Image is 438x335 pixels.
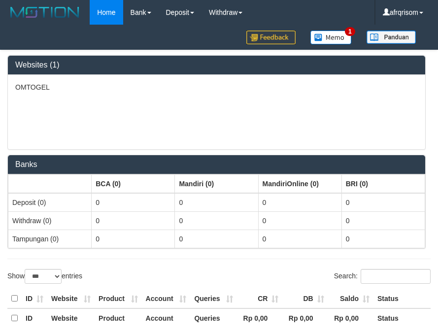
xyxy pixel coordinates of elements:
[8,230,92,248] td: Tampungan (0)
[175,193,258,212] td: 0
[341,211,425,230] td: 0
[303,25,359,50] a: 1
[7,269,82,284] label: Show entries
[258,193,341,212] td: 0
[373,308,431,328] th: Status
[142,289,191,308] th: Account
[367,31,416,44] img: panduan.png
[47,308,95,328] th: Website
[47,289,95,308] th: Website
[310,31,352,44] img: Button%20Memo.svg
[175,230,258,248] td: 0
[95,308,142,328] th: Product
[92,174,175,193] th: Group: activate to sort column ascending
[92,211,175,230] td: 0
[258,174,341,193] th: Group: activate to sort column ascending
[373,289,431,308] th: Status
[175,174,258,193] th: Group: activate to sort column ascending
[237,308,282,328] th: Rp 0,00
[341,174,425,193] th: Group: activate to sort column ascending
[328,308,373,328] th: Rp 0,00
[282,308,328,328] th: Rp 0,00
[345,27,355,36] span: 1
[361,269,431,284] input: Search:
[190,289,237,308] th: Queries
[8,193,92,212] td: Deposit (0)
[15,82,418,92] p: OMTOGEL
[7,5,82,20] img: MOTION_logo.png
[341,230,425,248] td: 0
[22,289,47,308] th: ID
[258,230,341,248] td: 0
[341,193,425,212] td: 0
[95,289,142,308] th: Product
[334,269,431,284] label: Search:
[92,230,175,248] td: 0
[8,174,92,193] th: Group: activate to sort column ascending
[92,193,175,212] td: 0
[237,289,282,308] th: CR
[258,211,341,230] td: 0
[8,211,92,230] td: Withdraw (0)
[15,61,418,69] h3: Websites (1)
[328,289,373,308] th: Saldo
[175,211,258,230] td: 0
[282,289,328,308] th: DB
[25,269,62,284] select: Showentries
[15,160,418,169] h3: Banks
[246,31,296,44] img: Feedback.jpg
[142,308,191,328] th: Account
[22,308,47,328] th: ID
[190,308,237,328] th: Queries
